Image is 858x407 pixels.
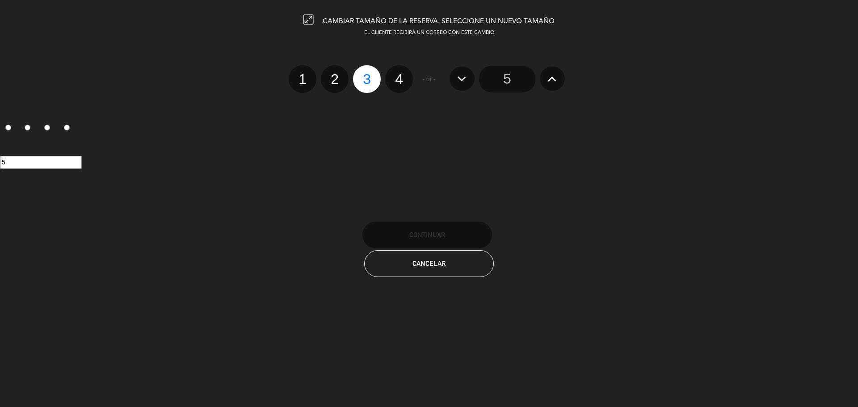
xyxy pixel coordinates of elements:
[409,231,445,239] span: Continuar
[412,260,446,267] span: Cancelar
[289,65,316,93] label: 1
[20,121,39,136] label: 2
[323,18,555,25] span: CAMBIAR TAMAÑO DE LA RESERVA. SELECCIONE UN NUEVO TAMAÑO
[39,121,59,136] label: 3
[353,65,381,93] label: 3
[59,121,78,136] label: 4
[385,65,413,93] label: 4
[364,30,494,35] span: EL CLIENTE RECIBIRÁ UN CORREO CON ESTE CAMBIO
[422,74,436,84] span: - or -
[321,65,349,93] label: 2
